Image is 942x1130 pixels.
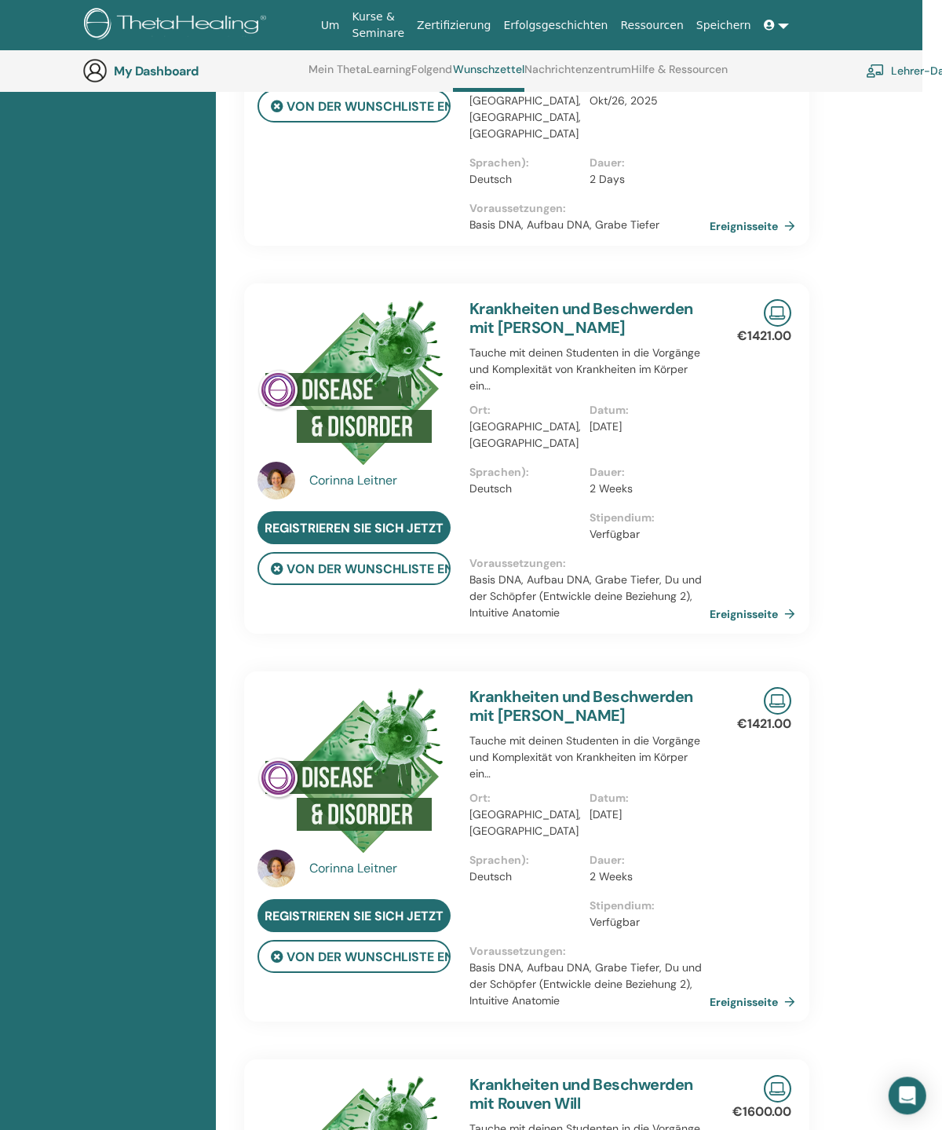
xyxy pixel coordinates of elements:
img: Live Online Seminar [764,687,791,715]
p: Deutsch [469,481,580,497]
p: Voraussetzungen : [469,943,710,960]
img: default.jpg [257,850,295,887]
span: Registrieren Sie sich jetzt [265,520,444,536]
p: €1421.00 [737,715,791,733]
span: Registrieren Sie sich jetzt [265,908,444,924]
p: [DATE] [590,419,700,435]
p: Dauer : [590,155,700,171]
p: Voraussetzungen : [469,555,710,572]
a: Wunschzettel [453,63,524,92]
p: [DATE] [590,806,700,823]
p: Tauche mit deinen Studenten in die Vorgänge und Komplexität von Krankheiten im Körper ein… [469,345,710,394]
a: Ressourcen [614,11,689,40]
p: Sprachen) : [469,155,580,171]
p: €1600.00 [732,1103,791,1121]
p: Dauer : [590,464,700,481]
a: Ereignisseite [710,602,801,626]
p: Stipendium : [590,510,700,526]
p: [GEOGRAPHIC_DATA], [GEOGRAPHIC_DATA], [GEOGRAPHIC_DATA] [469,93,580,142]
p: Datum : [590,790,700,806]
img: Krankheiten und Beschwerden [257,687,445,854]
p: Sprachen) : [469,852,580,869]
h3: My Dashboard [114,64,271,79]
p: 2 Days [590,171,700,188]
img: generic-user-icon.jpg [82,58,108,83]
p: Deutsch [469,171,580,188]
a: Krankheiten und Beschwerden mit [PERSON_NAME] [469,298,693,338]
a: Krankheiten und Beschwerden mit Rouven Will [469,1074,693,1114]
a: Ereignisseite [710,990,801,1014]
p: [GEOGRAPHIC_DATA], [GEOGRAPHIC_DATA] [469,419,580,452]
a: Corinna Leitner [309,471,455,490]
a: Krankheiten und Beschwerden mit [PERSON_NAME] [469,686,693,726]
p: Basis DNA, Aufbau DNA, Grabe Tiefer, Du und der Schöpfer (Entwickle deine Beziehung 2), Intuitive... [469,572,710,621]
img: logo.png [84,8,272,43]
img: chalkboard-teacher.svg [866,64,885,78]
p: Deutsch [469,869,580,885]
p: 2 Weeks [590,481,700,497]
img: Krankheiten und Beschwerden [257,299,445,466]
a: Registrieren Sie sich jetzt [257,511,451,544]
p: Stipendium : [590,898,700,914]
p: Dauer : [590,852,700,869]
p: Tauche mit deinen Studenten in die Vorgänge und Komplexität von Krankheiten im Körper ein… [469,733,710,782]
a: Zertifizierung [411,11,497,40]
button: von der Wunschliste entfernen [257,90,451,123]
p: Okt/26, 2025 [590,93,700,109]
img: default.jpg [257,462,295,499]
button: von der Wunschliste entfernen [257,940,451,973]
p: Verfügbar [590,526,700,543]
p: Verfügbar [590,914,700,931]
p: Basis DNA, Aufbau DNA, Grabe Tiefer, Du und der Schöpfer (Entwickle deine Beziehung 2), Intuitive... [469,960,710,1009]
p: Datum : [590,402,700,419]
button: von der Wunschliste entfernen [257,552,451,585]
a: Hilfe & Ressourcen [631,63,728,88]
a: Speichern [690,11,758,40]
p: €1421.00 [737,327,791,346]
p: Voraussetzungen : [469,200,710,217]
a: Nachrichtenzentrum [524,63,631,88]
div: Open Intercom Messenger [889,1077,926,1114]
a: Ereignisseite [710,214,801,238]
img: Live Online Seminar [764,1075,791,1103]
p: [GEOGRAPHIC_DATA], [GEOGRAPHIC_DATA] [469,806,580,839]
p: Ort : [469,402,580,419]
p: 2 Weeks [590,869,700,885]
p: Ort : [469,790,580,806]
a: Erfolgsgeschichten [497,11,614,40]
img: Live Online Seminar [764,299,791,327]
a: Folgend [411,63,452,88]
a: Registrieren Sie sich jetzt [257,899,451,932]
p: Basis DNA, Aufbau DNA, Grabe Tiefer [469,217,710,233]
a: Um [315,11,346,40]
a: Mein ThetaLearning [309,63,411,88]
a: Corinna Leitner [309,859,455,878]
p: Sprachen) : [469,464,580,481]
a: Kurse & Seminare [346,2,411,48]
